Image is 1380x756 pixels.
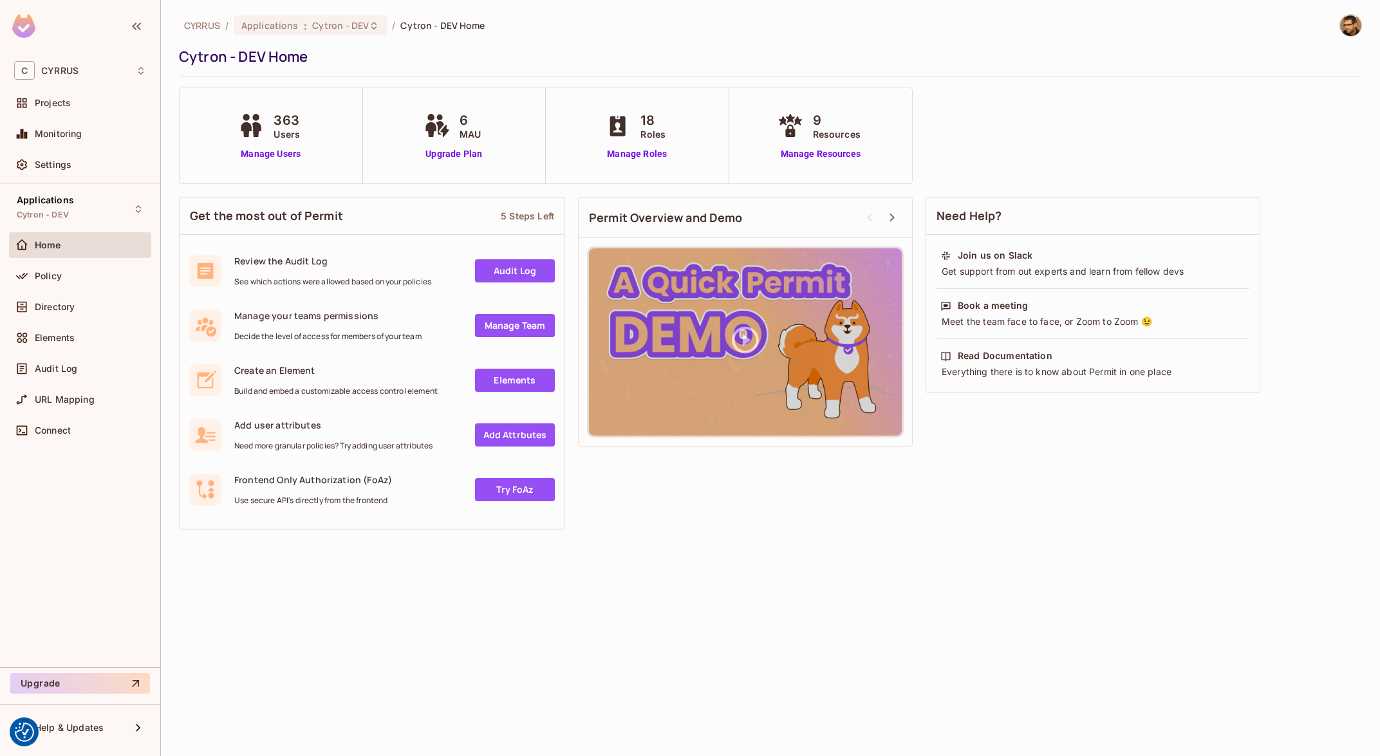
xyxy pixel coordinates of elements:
li: / [392,19,395,32]
span: Decide the level of access for members of your team [234,331,422,342]
button: Consent Preferences [15,723,34,742]
a: Manage Resources [774,147,867,161]
div: Everything there is to know about Permit in one place [940,365,1245,378]
span: 9 [813,111,861,130]
span: URL Mapping [35,394,95,405]
span: Manage your teams permissions [234,309,422,322]
span: Projects [35,98,71,108]
button: Upgrade [10,673,150,694]
span: Help & Updates [35,723,104,733]
span: Build and embed a customizable access control element [234,386,438,396]
span: Roles [640,127,666,141]
a: Manage Roles [602,147,672,161]
span: MAU [460,127,481,141]
span: Monitoring [35,129,82,139]
span: Elements [35,333,75,343]
span: Settings [35,160,71,170]
span: 18 [640,111,666,130]
img: SReyMgAAAABJRU5ErkJggg== [12,14,35,38]
span: Audit Log [35,364,77,374]
a: Audit Log [475,259,555,282]
span: Cytron - DEV Home [400,19,485,32]
span: Cytron - DEV [312,19,369,32]
div: 5 Steps Left [501,210,554,222]
div: Book a meeting [958,299,1028,312]
span: Frontend Only Authorization (FoAz) [234,474,392,486]
span: C [14,61,35,80]
img: Revisit consent button [15,723,34,742]
span: Applications [17,195,74,205]
span: Need Help? [937,208,1002,224]
span: : [303,21,308,31]
span: Workspace: CYRRUS [41,66,79,76]
a: Manage Team [475,314,555,337]
a: Try FoAz [475,478,555,501]
li: / [225,19,228,32]
div: Join us on Slack [958,249,1032,262]
span: Home [35,240,61,250]
span: Resources [813,127,861,141]
span: Users [274,127,300,141]
a: Add Attrbutes [475,423,555,447]
span: Permit Overview and Demo [589,210,743,226]
span: 6 [460,111,481,130]
span: Need more granular policies? Try adding user attributes [234,441,433,451]
img: Tomáš Jelínek [1340,15,1361,36]
a: Manage Users [235,147,306,161]
div: Cytron - DEV Home [179,47,1356,66]
span: Get the most out of Permit [190,208,343,224]
span: 363 [274,111,300,130]
span: See which actions were allowed based on your policies [234,277,431,287]
span: Cytron - DEV [17,210,69,220]
span: Review the Audit Log [234,255,431,267]
span: Directory [35,302,75,312]
span: Create an Element [234,364,438,376]
div: Get support from out experts and learn from fellow devs [940,265,1245,278]
a: Elements [475,369,555,392]
span: Use secure API's directly from the frontend [234,495,392,506]
span: Policy [35,271,62,281]
div: Meet the team face to face, or Zoom to Zoom 😉 [940,315,1245,328]
span: Connect [35,425,71,436]
a: Upgrade Plan [421,147,487,161]
span: Applications [241,19,299,32]
span: the active workspace [184,19,220,32]
div: Read Documentation [958,349,1052,362]
span: Add user attributes [234,419,433,431]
